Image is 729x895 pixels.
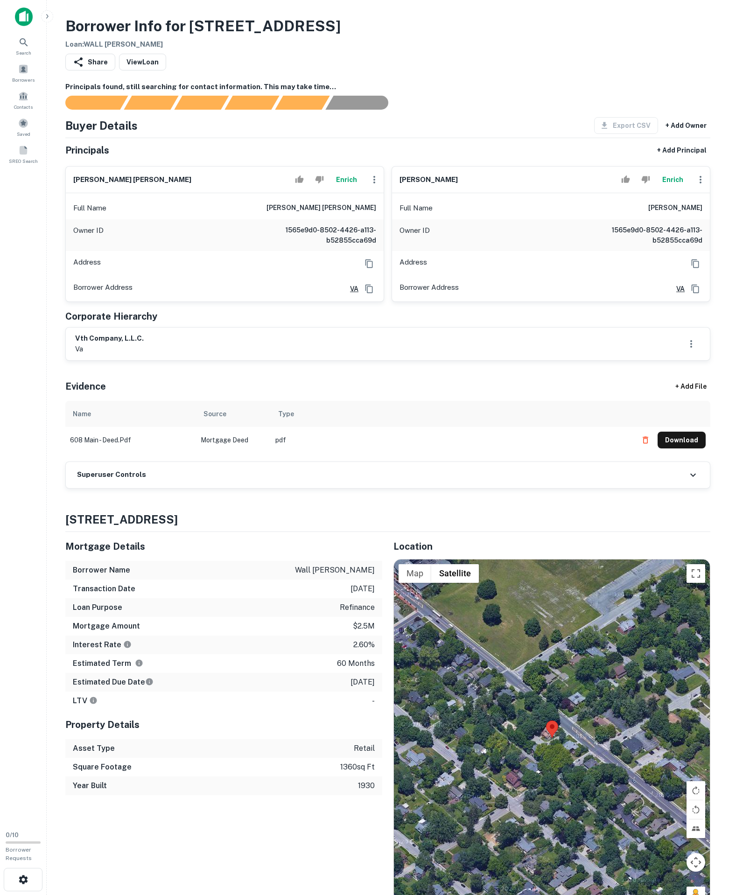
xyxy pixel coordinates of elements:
p: Owner ID [400,225,430,245]
h6: Estimated Due Date [73,677,154,688]
td: Mortgage Deed [196,427,271,453]
button: Share [65,54,115,70]
h6: 1565e9d0-8502-4426-a113-b52855cca69d [590,225,702,245]
p: 1930 [358,780,375,791]
p: 60 months [337,658,375,669]
span: Borrowers [12,76,35,84]
button: Accept [291,170,308,189]
h6: [PERSON_NAME] [PERSON_NAME] [73,175,191,185]
p: Address [400,257,427,271]
button: Copy Address [688,282,702,296]
h5: Principals [65,143,109,157]
div: Source [203,408,226,420]
h6: Estimated Term [73,658,143,669]
p: Borrower Address [73,282,133,296]
a: Borrowers [3,60,44,85]
th: Source [196,401,271,427]
h3: Borrower Info for [STREET_ADDRESS] [65,15,341,37]
h4: [STREET_ADDRESS] [65,511,710,528]
div: Your request is received and processing... [124,96,178,110]
h5: Location [393,539,710,553]
h6: Mortgage Amount [73,621,140,632]
button: Toggle fullscreen view [687,564,705,583]
div: Documents found, AI parsing details... [174,96,229,110]
button: Show street map [399,564,431,583]
p: [DATE] [350,583,375,594]
div: AI fulfillment process complete. [326,96,400,110]
div: Name [73,408,91,420]
h6: Interest Rate [73,639,132,650]
h6: Square Footage [73,762,132,773]
p: $2.5m [353,621,375,632]
span: 0 / 10 [6,832,19,839]
p: Full Name [400,203,433,214]
svg: Term is based on a standard schedule for this type of loan. [135,659,143,667]
div: Principals found, still searching for contact information. This may take time... [275,96,329,110]
td: 608 main - deed.pdf [65,427,196,453]
div: Type [278,408,294,420]
svg: Estimate is based on a standard schedule for this type of loan. [145,678,154,686]
p: 1360 sq ft [340,762,375,773]
button: Download [658,432,706,448]
h6: Borrower Name [73,565,130,576]
button: Enrich [658,170,687,189]
button: Enrich [331,170,361,189]
svg: LTVs displayed on the website are for informational purposes only and may be reported incorrectly... [89,696,98,705]
h6: Transaction Date [73,583,135,594]
button: Delete file [637,433,654,447]
p: Full Name [73,203,106,214]
h5: Mortgage Details [65,539,382,553]
p: va [75,343,144,355]
span: SREO Search [9,157,38,165]
h6: Year Built [73,780,107,791]
button: Show satellite imagery [431,564,479,583]
p: [DATE] [350,677,375,688]
span: Search [16,49,31,56]
h6: Superuser Controls [77,469,146,480]
h6: Asset Type [73,743,115,754]
div: Principals found, AI now looking for contact information... [224,96,279,110]
button: + Add Principal [653,142,710,159]
p: 2.60% [353,639,375,650]
h4: Buyer Details [65,117,138,134]
th: Type [271,401,632,427]
a: VA [669,284,685,294]
button: Copy Address [362,282,376,296]
p: Address [73,257,101,271]
iframe: Chat Widget [682,820,729,865]
div: Sending borrower request to AI... [54,96,124,110]
h6: Loan Purpose [73,602,122,613]
p: retail [354,743,375,754]
h6: [PERSON_NAME] [PERSON_NAME] [266,203,376,214]
a: Saved [3,114,44,140]
div: + Add File [658,378,723,395]
button: Reject [311,170,328,189]
img: capitalize-icon.png [15,7,33,26]
h6: Loan : WALL [PERSON_NAME] [65,39,341,50]
h6: Principals found, still searching for contact information. This may take time... [65,82,710,92]
th: Name [65,401,196,427]
h6: LTV [73,695,98,706]
span: Borrower Requests [6,846,32,861]
p: refinance [340,602,375,613]
button: Tilt map [687,819,705,838]
h6: [PERSON_NAME] [648,203,702,214]
button: Rotate map clockwise [687,781,705,800]
a: VA [343,284,358,294]
a: Contacts [3,87,44,112]
button: Copy Address [362,257,376,271]
p: - [372,695,375,706]
button: Reject [638,170,654,189]
button: Copy Address [688,257,702,271]
a: SREO Search [3,141,44,167]
button: + Add Owner [662,117,710,134]
p: wall [PERSON_NAME] [295,565,375,576]
h6: 1565e9d0-8502-4426-a113-b52855cca69d [264,225,376,245]
h6: [PERSON_NAME] [400,175,458,185]
p: Borrower Address [400,282,459,296]
h6: vth company, l.l.c. [75,333,144,344]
